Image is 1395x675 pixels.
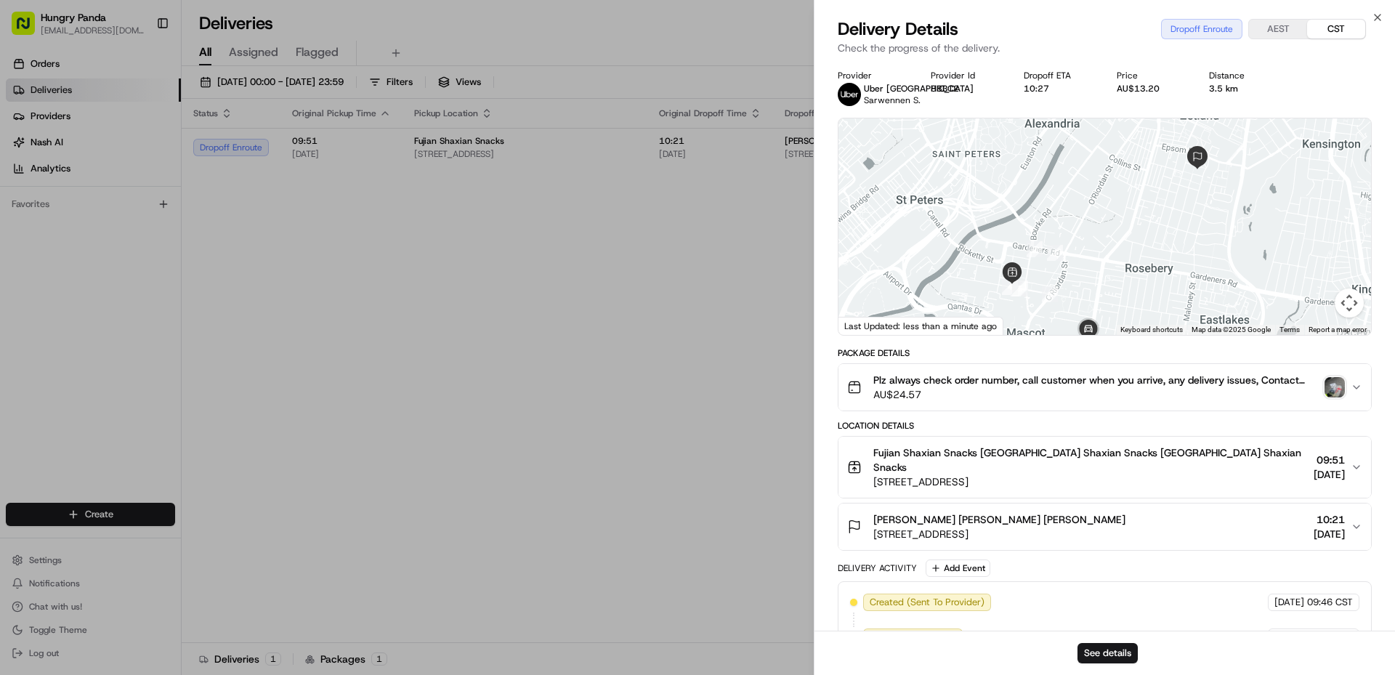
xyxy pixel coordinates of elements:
[838,17,958,41] span: Delivery Details
[15,326,26,338] div: 📗
[1309,326,1367,334] a: Report a map error
[1307,20,1365,39] button: CST
[38,94,240,109] input: Clear
[15,189,97,201] div: Past conversations
[864,94,921,106] span: Sarwennen S.
[15,211,38,235] img: Bea Lacdao
[1047,245,1063,261] div: 1
[838,364,1371,411] button: Plz always check order number, call customer when you arrive, any delivery issues, Contact WhatsA...
[931,83,959,94] button: 88BC2
[15,58,264,81] p: Welcome 👋
[1279,326,1300,334] a: Terms (opens in new tab)
[1314,453,1345,467] span: 09:51
[102,360,176,371] a: Powered byPylon
[15,139,41,165] img: 1736555255976-a54dd68f-1ca7-489b-9aae-adbdc363a1c4
[123,326,134,338] div: 💻
[45,225,118,237] span: [PERSON_NAME]
[838,41,1372,55] p: Check the progress of the delivery.
[1077,643,1138,663] button: See details
[48,264,53,276] span: •
[1002,279,1018,295] div: 4
[65,139,238,153] div: Start new chat
[838,70,907,81] div: Provider
[1117,83,1186,94] div: AU$13.20
[1042,286,1058,302] div: 6
[1314,467,1345,482] span: [DATE]
[838,437,1371,498] button: Fujian Shaxian Snacks [GEOGRAPHIC_DATA] Shaxian Snacks [GEOGRAPHIC_DATA] Shaxian Snacks[STREET_AD...
[121,225,126,237] span: •
[873,445,1308,474] span: Fujian Shaxian Snacks [GEOGRAPHIC_DATA] Shaxian Snacks [GEOGRAPHIC_DATA] Shaxian Snacks
[838,317,1003,335] div: Last Updated: less than a minute ago
[873,387,1319,402] span: AU$24.57
[1209,83,1279,94] div: 3.5 km
[1192,326,1271,334] span: Map data ©2025 Google
[1335,288,1364,318] button: Map camera controls
[1325,377,1345,397] img: photo_proof_of_pickup image
[1120,325,1183,335] button: Keyboard shortcuts
[15,15,44,44] img: Nash
[137,325,233,339] span: API Documentation
[65,153,200,165] div: We're available if you need us!
[838,562,917,574] div: Delivery Activity
[1307,596,1353,609] span: 09:46 CST
[873,512,1125,527] span: [PERSON_NAME] [PERSON_NAME] [PERSON_NAME]
[1024,70,1093,81] div: Dropoff ETA
[56,264,90,276] span: 8月15日
[873,527,1125,541] span: [STREET_ADDRESS]
[931,70,1000,81] div: Provider Id
[29,226,41,238] img: 1736555255976-a54dd68f-1ca7-489b-9aae-adbdc363a1c4
[117,319,239,345] a: 💻API Documentation
[873,373,1319,387] span: Plz always check order number, call customer when you arrive, any delivery issues, Contact WhatsA...
[247,143,264,161] button: Start new chat
[1249,20,1307,39] button: AEST
[1314,527,1345,541] span: [DATE]
[864,83,974,94] span: Uber [GEOGRAPHIC_DATA]
[870,596,984,609] span: Created (Sent To Provider)
[145,360,176,371] span: Pylon
[9,319,117,345] a: 📗Knowledge Base
[1027,241,1043,257] div: 2
[29,325,111,339] span: Knowledge Base
[31,139,57,165] img: 1753817452368-0c19585d-7be3-40d9-9a41-2dc781b3d1eb
[1117,70,1186,81] div: Price
[838,420,1372,432] div: Location Details
[1314,512,1345,527] span: 10:21
[1274,596,1304,609] span: [DATE]
[838,83,861,106] img: uber-new-logo.jpeg
[873,474,1308,489] span: [STREET_ADDRESS]
[842,316,890,335] a: Open this area in Google Maps (opens a new window)
[926,559,990,577] button: Add Event
[129,225,163,237] span: 8月19日
[838,347,1372,359] div: Package Details
[225,186,264,203] button: See all
[1012,280,1028,296] div: 5
[842,316,890,335] img: Google
[838,504,1371,550] button: [PERSON_NAME] [PERSON_NAME] [PERSON_NAME][STREET_ADDRESS]10:21[DATE]
[1024,83,1093,94] div: 10:27
[1209,70,1279,81] div: Distance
